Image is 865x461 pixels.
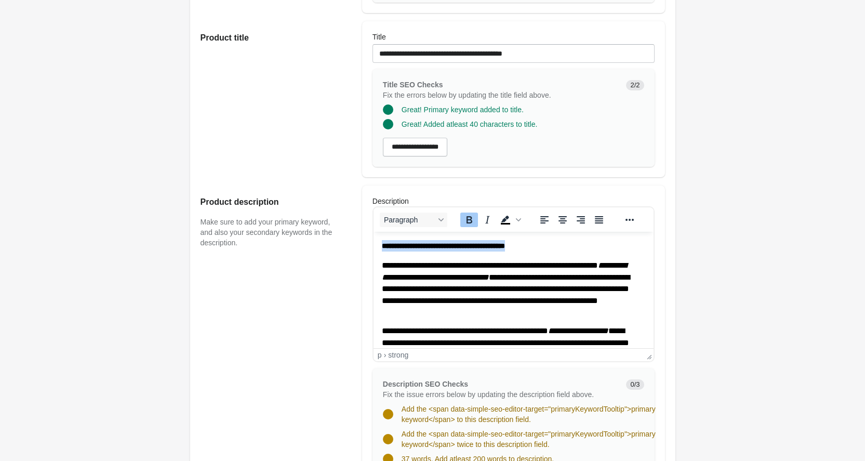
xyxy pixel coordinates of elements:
[572,213,590,227] button: Align right
[621,213,638,227] button: Reveal or hide additional toolbar items
[383,380,468,388] span: Description SEO Checks
[384,216,435,224] span: Paragraph
[372,32,386,42] label: Title
[383,90,618,100] p: Fix the errors below by updating the title field above.
[478,213,496,227] button: Italic
[383,81,443,89] span: Title SEO Checks
[374,232,654,348] iframe: Rich Text Area
[388,351,408,359] div: strong
[643,349,654,361] div: Press the Up and Down arrow keys to resize the editor.
[201,196,341,208] h2: Product description
[384,351,387,359] div: ›
[8,8,272,393] body: Rich Text Area. Press ALT-0 for help.
[554,213,571,227] button: Align center
[378,351,382,359] div: p
[536,213,553,227] button: Align left
[402,405,656,424] span: Add the <span data-simple-seo-editor-target="primaryKeywordTooltip">primary keyword</span> to thi...
[402,106,524,114] span: Great! Primary keyword added to title.
[497,213,523,227] div: Background color
[402,120,537,128] span: Great! Added atleast 40 characters to title.
[201,217,341,248] p: Make sure to add your primary keyword, and also your secondary keywords in the description.
[380,213,447,227] button: Blocks
[626,80,644,90] span: 2/2
[626,379,644,390] span: 0/3
[402,430,656,449] span: Add the <span data-simple-seo-editor-target="primaryKeywordTooltip">primary keyword</span> twice ...
[460,213,478,227] button: Bold
[201,32,341,44] h2: Product title
[383,389,618,400] p: Fix the issue errors below by updating the description field above.
[590,213,608,227] button: Justify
